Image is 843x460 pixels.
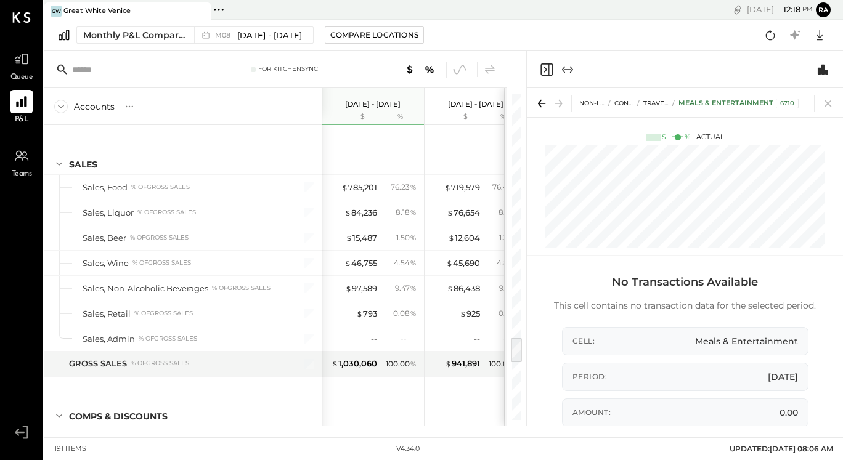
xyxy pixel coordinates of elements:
[10,72,33,83] span: Queue
[51,6,62,17] div: GW
[74,100,115,113] div: Accounts
[1,47,43,83] a: Queue
[83,182,128,193] div: Sales, Food
[344,207,377,219] div: 84,236
[328,112,377,122] div: $
[410,207,417,217] span: %
[730,444,833,453] span: UPDATED: [DATE] 08:06 AM
[356,308,377,320] div: 793
[499,207,519,218] div: 8.14
[410,257,417,267] span: %
[410,232,417,242] span: %
[341,182,377,193] div: 785,201
[83,333,135,345] div: Sales, Admin
[499,232,519,243] div: 1.34
[83,207,134,219] div: Sales, Liquor
[237,30,302,41] span: [DATE] - [DATE]
[474,333,480,345] div: --
[816,2,831,17] button: ra
[69,158,97,171] div: SALES
[497,257,519,268] div: 4.85
[572,336,595,346] span: Cell:
[215,32,234,39] span: M08
[1,144,43,180] a: Teams
[554,300,816,312] p: This cell contains no transaction data for the selected period.
[345,283,352,293] span: $
[212,284,271,293] div: % of GROSS SALES
[410,283,417,293] span: %
[499,308,519,319] div: 0.10
[678,99,799,108] div: Meals & Entertainment
[130,233,189,242] div: % of GROSS SALES
[396,232,417,243] div: 1.50
[386,358,417,369] div: 100.00
[460,308,480,320] div: 925
[444,182,451,192] span: $
[346,232,377,244] div: 15,487
[768,371,798,383] span: [DATE]
[662,132,666,142] div: $
[391,182,417,193] div: 76.23
[447,208,454,217] span: $
[747,4,813,15] div: [DATE]
[776,99,799,108] div: 6710
[332,358,377,369] div: 1,030,060
[83,232,126,244] div: Sales, Beer
[396,444,420,454] div: v 4.34.0
[345,100,401,108] p: [DATE] - [DATE]
[579,99,694,107] span: NON-LABOR OPERATING EXPENSES
[776,4,800,15] span: 12 : 18
[344,257,377,269] div: 46,755
[448,100,503,108] p: [DATE] - [DATE]
[446,258,453,268] span: $
[401,333,417,344] div: --
[83,257,129,269] div: Sales, Wine
[137,208,196,217] div: % of GROSS SALES
[258,65,318,73] div: For KitchenSync
[12,169,32,180] span: Teams
[447,207,480,219] div: 76,654
[54,444,86,454] div: 191 items
[499,283,519,294] div: 9.18
[76,26,314,44] button: Monthly P&L Comparison M08[DATE] - [DATE]
[448,233,455,243] span: $
[346,233,352,243] span: $
[356,309,363,318] span: $
[325,26,424,44] button: Compare Locations
[446,257,480,269] div: 45,690
[395,283,417,294] div: 9.47
[503,333,519,344] div: --
[380,112,420,122] div: %
[132,259,191,267] div: % of GROSS SALES
[643,99,758,107] span: Travel, Meals, & Entertainment
[410,308,417,318] span: %
[445,358,480,369] div: 941,891
[131,183,190,192] div: % of GROSS SALES
[332,358,338,368] span: $
[83,29,187,41] div: Monthly P&L Comparison
[444,182,480,193] div: 719,579
[63,6,131,16] div: Great White Venice
[448,232,480,244] div: 12,604
[410,182,417,192] span: %
[445,358,452,368] span: $
[410,358,417,368] span: %
[816,62,831,77] button: Switch to Chart module
[685,132,690,142] div: %
[345,283,377,294] div: 97,589
[646,132,724,142] div: Actual
[695,335,798,347] span: Meals & Entertainment
[344,208,351,217] span: $
[131,359,189,368] div: % of GROSS SALES
[371,333,377,345] div: --
[394,257,417,268] div: 4.54
[731,3,744,16] div: copy link
[614,99,702,107] span: CONTROLLABLE EXPENSES
[431,112,480,122] div: $
[483,112,523,122] div: %
[139,334,197,343] div: % of GROSS SALES
[560,62,575,77] button: Expand panel (e)
[396,207,417,218] div: 8.18
[572,371,608,382] span: Period:
[83,283,208,294] div: Sales, Non-Alcoholic Beverages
